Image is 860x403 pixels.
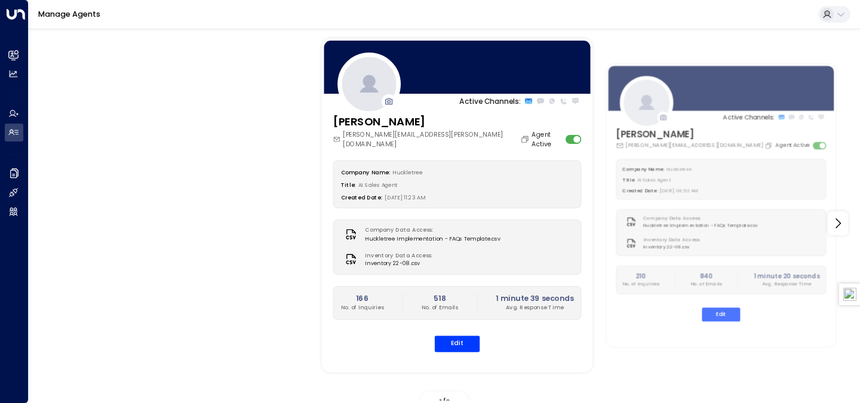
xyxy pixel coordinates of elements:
span: Inventory 22-08.csv [365,260,437,268]
button: Copy [520,135,532,144]
label: Company Data Access: [365,226,495,235]
p: Avg. Response Time [754,281,819,288]
span: AI Sales Agent [358,181,398,188]
a: Manage Agents [38,9,100,19]
label: Inventory Data Access: [643,236,700,244]
label: Created Date: [341,193,382,201]
h2: 518 [422,293,458,304]
span: [DATE] 11:23 AM [385,193,425,201]
p: Active Channels: [723,112,775,121]
label: Created Date: [623,187,658,193]
h2: 166 [341,293,384,304]
div: [PERSON_NAME][EMAIL_ADDRESS][PERSON_NAME][DOMAIN_NAME] [333,130,532,149]
span: AI Sales Agent [637,177,671,183]
span: [DATE] 08:52 AM [660,187,699,193]
p: No. of Emails [422,304,458,312]
span: Huckletree [666,166,692,172]
p: Active Channels: [459,96,520,106]
h2: 1 minute 39 seconds [496,293,573,304]
p: No. of Inquiries [623,281,659,288]
h3: [PERSON_NAME] [616,128,775,141]
p: No. of Inquiries [341,304,384,312]
h2: 210 [623,272,659,281]
span: Huckletree Implementation - FAQs Template.csv [365,235,500,243]
h2: 1 minute 20 seconds [754,272,819,281]
span: Inventory 22-08.csv [643,244,704,251]
button: Edit [435,336,480,352]
button: Copy [764,141,774,149]
h3: [PERSON_NAME] [333,114,532,130]
label: Company Name: [341,168,390,176]
span: Huckletree Implementation - FAQs Template.csv [643,222,757,229]
label: Title: [623,177,635,183]
label: Company Name: [623,166,665,172]
p: No. of Emails [691,281,722,288]
span: Huckletree [392,168,422,176]
p: Avg. Response Time [496,304,573,312]
label: Agent Active [532,130,562,149]
label: Title: [341,181,356,188]
label: Inventory Data Access: [365,252,432,260]
div: [PERSON_NAME][EMAIL_ADDRESS][DOMAIN_NAME] [616,141,775,149]
h2: 840 [691,272,722,281]
button: Edit [702,307,741,321]
label: Agent Active [776,141,810,149]
label: Company Data Access: [643,215,754,222]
